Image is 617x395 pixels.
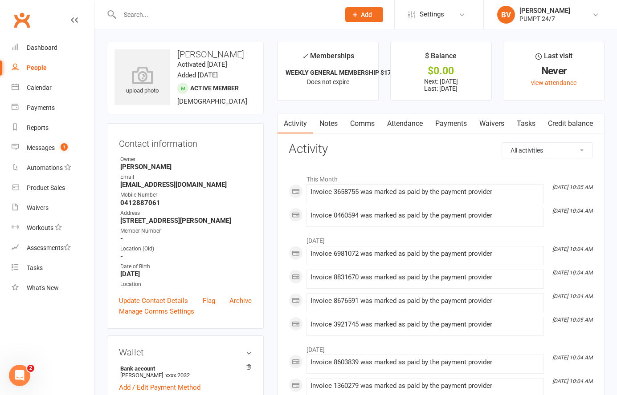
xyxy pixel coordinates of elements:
[117,8,334,21] input: Search...
[552,293,592,299] i: [DATE] 10:04 AM
[27,124,49,131] div: Reports
[12,258,94,278] a: Tasks
[120,199,252,207] strong: 0412887061
[535,50,572,66] div: Last visit
[302,50,354,67] div: Memberships
[27,224,53,231] div: Workouts
[289,231,593,246] li: [DATE]
[12,58,94,78] a: People
[27,164,63,171] div: Automations
[497,6,515,24] div: BV
[119,347,252,357] h3: Wallet
[120,252,252,260] strong: -
[27,104,55,111] div: Payments
[119,364,252,380] li: [PERSON_NAME]
[12,38,94,58] a: Dashboard
[11,9,33,31] a: Clubworx
[311,297,540,305] div: Invoice 8676591 was marked as paid by the payment provider
[119,382,200,393] a: Add / Edit Payment Method
[12,238,94,258] a: Assessments
[311,250,540,258] div: Invoice 6981072 was marked as paid by the payment provider
[177,97,247,105] span: [DEMOGRAPHIC_DATA]
[114,66,170,96] div: upload photo
[361,11,372,18] span: Add
[203,295,215,306] a: Flag
[425,50,457,66] div: $ Balance
[552,355,592,361] i: [DATE] 10:04 AM
[311,212,540,219] div: Invoice 0460594 was marked as paid by the payment provider
[399,78,483,92] p: Next: [DATE] Last: [DATE]
[27,64,47,71] div: People
[511,113,542,134] a: Tasks
[120,181,252,189] strong: [EMAIL_ADDRESS][DOMAIN_NAME]
[552,378,592,384] i: [DATE] 10:04 AM
[120,245,252,253] div: Location (Old)
[542,113,599,134] a: Credit balance
[27,244,71,251] div: Assessments
[120,365,247,372] strong: Bank account
[12,98,94,118] a: Payments
[27,184,65,191] div: Product Sales
[399,66,483,76] div: $0.00
[120,155,252,164] div: Owner
[311,321,540,328] div: Invoice 3921745 was marked as paid by the payment provider
[9,365,30,386] iframe: Intercom live chat
[552,208,592,214] i: [DATE] 10:04 AM
[307,78,349,85] span: Does not expire
[473,113,511,134] a: Waivers
[511,66,596,76] div: Never
[531,79,576,86] a: view attendance
[190,85,239,92] span: Active member
[345,7,383,22] button: Add
[289,142,593,156] h3: Activity
[27,264,43,271] div: Tasks
[381,113,429,134] a: Attendance
[229,295,252,306] a: Archive
[165,372,190,379] span: xxxx 2032
[12,158,94,178] a: Automations
[311,359,540,366] div: Invoice 8603839 was marked as paid by the payment provider
[27,284,59,291] div: What's New
[27,84,52,91] div: Calendar
[120,262,252,271] div: Date of Birth
[552,184,592,190] i: [DATE] 10:05 AM
[120,173,252,181] div: Email
[61,143,68,151] span: 1
[278,113,313,134] a: Activity
[114,49,256,59] h3: [PERSON_NAME]
[12,118,94,138] a: Reports
[311,382,540,390] div: Invoice 1360279 was marked as paid by the payment provider
[552,317,592,323] i: [DATE] 10:05 AM
[12,218,94,238] a: Workouts
[27,365,34,372] span: 2
[311,274,540,281] div: Invoice 8831670 was marked as paid by the payment provider
[286,69,391,76] strong: WEEKLY GENERAL MEMBERSHIP $17
[12,78,94,98] a: Calendar
[12,178,94,198] a: Product Sales
[119,306,194,317] a: Manage Comms Settings
[12,138,94,158] a: Messages 1
[119,295,188,306] a: Update Contact Details
[519,15,570,23] div: PUMPT 24/7
[302,52,308,60] i: ✓
[177,60,227,69] time: Activated [DATE]
[552,246,592,252] i: [DATE] 10:04 AM
[27,204,49,211] div: Waivers
[120,191,252,199] div: Mobile Number
[120,209,252,218] div: Address
[344,113,381,134] a: Comms
[120,163,252,171] strong: [PERSON_NAME]
[120,227,252,235] div: Member Number
[289,340,593,355] li: [DATE]
[12,198,94,218] a: Waivers
[120,234,252,242] strong: -
[120,280,252,289] div: Location
[120,217,252,225] strong: [STREET_ADDRESS][PERSON_NAME]
[27,144,55,151] div: Messages
[177,71,218,79] time: Added [DATE]
[289,170,593,184] li: This Month
[313,113,344,134] a: Notes
[12,278,94,298] a: What's New
[420,4,444,24] span: Settings
[429,113,473,134] a: Payments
